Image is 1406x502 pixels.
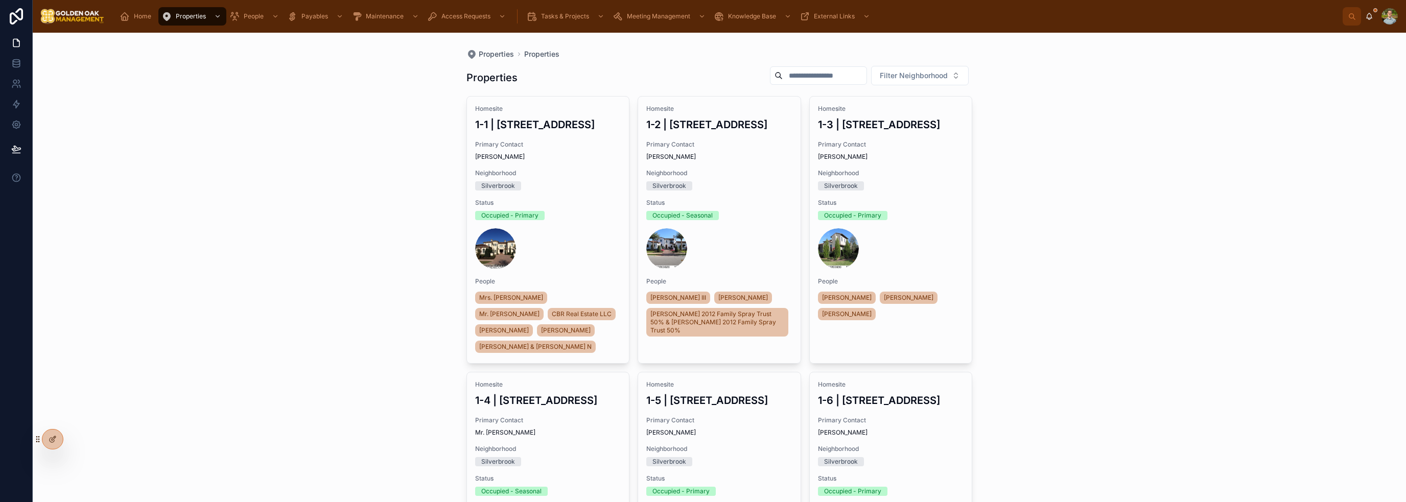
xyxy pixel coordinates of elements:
[652,487,710,496] div: Occupied - Primary
[475,393,621,408] h3: 1-4 | [STREET_ADDRESS]
[481,457,515,466] div: Silverbrook
[475,153,621,161] span: [PERSON_NAME]
[824,487,881,496] div: Occupied - Primary
[646,117,792,132] h3: 1-2 | [STREET_ADDRESS]
[728,12,776,20] span: Knowledge Base
[646,474,792,483] span: Status
[809,96,973,364] a: Homesite1-3 | [STREET_ADDRESS]Primary Contact[PERSON_NAME]NeighborhoodSilverbrookStatusOccupied -...
[818,277,964,285] span: People
[796,7,875,26] a: External Links
[112,5,1343,28] div: scrollable content
[475,105,621,113] span: Homesite
[134,12,151,20] span: Home
[818,292,876,304] a: [PERSON_NAME]
[718,294,768,302] span: [PERSON_NAME]
[475,445,621,453] span: Neighborhood
[475,277,621,285] span: People
[627,12,690,20] span: Meeting Management
[638,96,801,364] a: Homesite1-2 | [STREET_ADDRESS]Primary Contact[PERSON_NAME]NeighborhoodSilverbrookStatusOccupied -...
[176,12,206,20] span: Properties
[524,7,610,26] a: Tasks & Projects
[466,70,518,85] h1: Properties
[552,310,612,318] span: CBR Real Estate LLC
[818,393,964,408] h3: 1-6 | [STREET_ADDRESS]
[646,105,792,113] span: Homesite
[226,7,284,26] a: People
[646,380,792,389] span: Homesite
[524,49,559,59] a: Properties
[475,117,621,132] h3: 1-1 | [STREET_ADDRESS]
[646,416,792,424] span: Primary Contact
[646,393,792,408] h3: 1-5 | [STREET_ADDRESS]
[818,140,964,149] span: Primary Contact
[479,343,592,351] span: [PERSON_NAME] & [PERSON_NAME] N
[244,12,264,20] span: People
[479,49,514,59] span: Properties
[822,310,872,318] span: [PERSON_NAME]
[466,49,514,59] a: Properties
[348,7,424,26] a: Maintenance
[646,445,792,453] span: Neighborhood
[475,199,621,207] span: Status
[818,428,964,437] span: [PERSON_NAME]
[481,211,538,220] div: Occupied - Primary
[541,12,589,20] span: Tasks & Projects
[466,96,630,364] a: Homesite1-1 | [STREET_ADDRESS]Primary Contact[PERSON_NAME]NeighborhoodSilverbrookStatusOccupied -...
[158,7,226,26] a: Properties
[650,310,784,334] span: [PERSON_NAME] 2012 Family Spray Trust 50% & [PERSON_NAME] 2012 Family Spray Trust 50%
[646,169,792,177] span: Neighborhood
[824,211,881,220] div: Occupied - Primary
[714,292,772,304] a: [PERSON_NAME]
[481,487,542,496] div: Occupied - Seasonal
[646,140,792,149] span: Primary Contact
[818,308,876,320] a: [PERSON_NAME]
[301,12,328,20] span: Payables
[652,181,686,190] div: Silverbrook
[475,380,621,389] span: Homesite
[818,474,964,483] span: Status
[610,7,711,26] a: Meeting Management
[871,66,969,85] button: Select Button
[884,294,933,302] span: [PERSON_NAME]
[646,153,792,161] span: [PERSON_NAME]
[475,169,621,177] span: Neighborhood
[814,12,855,20] span: External Links
[652,457,686,466] div: Silverbrook
[479,294,543,302] span: Mrs. [PERSON_NAME]
[41,8,104,25] img: App logo
[818,445,964,453] span: Neighborhood
[711,7,796,26] a: Knowledge Base
[818,199,964,207] span: Status
[652,211,713,220] div: Occupied - Seasonal
[646,292,710,304] a: [PERSON_NAME] III
[116,7,158,26] a: Home
[475,308,544,320] a: Mr. [PERSON_NAME]
[475,324,533,337] a: [PERSON_NAME]
[818,117,964,132] h3: 1-3 | [STREET_ADDRESS]
[424,7,511,26] a: Access Requests
[441,12,490,20] span: Access Requests
[646,199,792,207] span: Status
[475,341,596,353] a: [PERSON_NAME] & [PERSON_NAME] N
[475,416,621,424] span: Primary Contact
[818,416,964,424] span: Primary Contact
[650,294,706,302] span: [PERSON_NAME] III
[481,181,515,190] div: Silverbrook
[646,428,792,437] span: [PERSON_NAME]
[479,326,529,334] span: [PERSON_NAME]
[284,7,348,26] a: Payables
[366,12,404,20] span: Maintenance
[818,380,964,389] span: Homesite
[475,140,621,149] span: Primary Contact
[475,428,621,437] span: Mr. [PERSON_NAME]
[824,457,858,466] div: Silverbrook
[880,70,948,81] span: Filter Neighborhood
[537,324,595,337] a: [PERSON_NAME]
[548,308,616,320] a: CBR Real Estate LLC
[880,292,938,304] a: [PERSON_NAME]
[646,277,792,285] span: People
[818,105,964,113] span: Homesite
[475,292,547,304] a: Mrs. [PERSON_NAME]
[646,308,788,337] a: [PERSON_NAME] 2012 Family Spray Trust 50% & [PERSON_NAME] 2012 Family Spray Trust 50%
